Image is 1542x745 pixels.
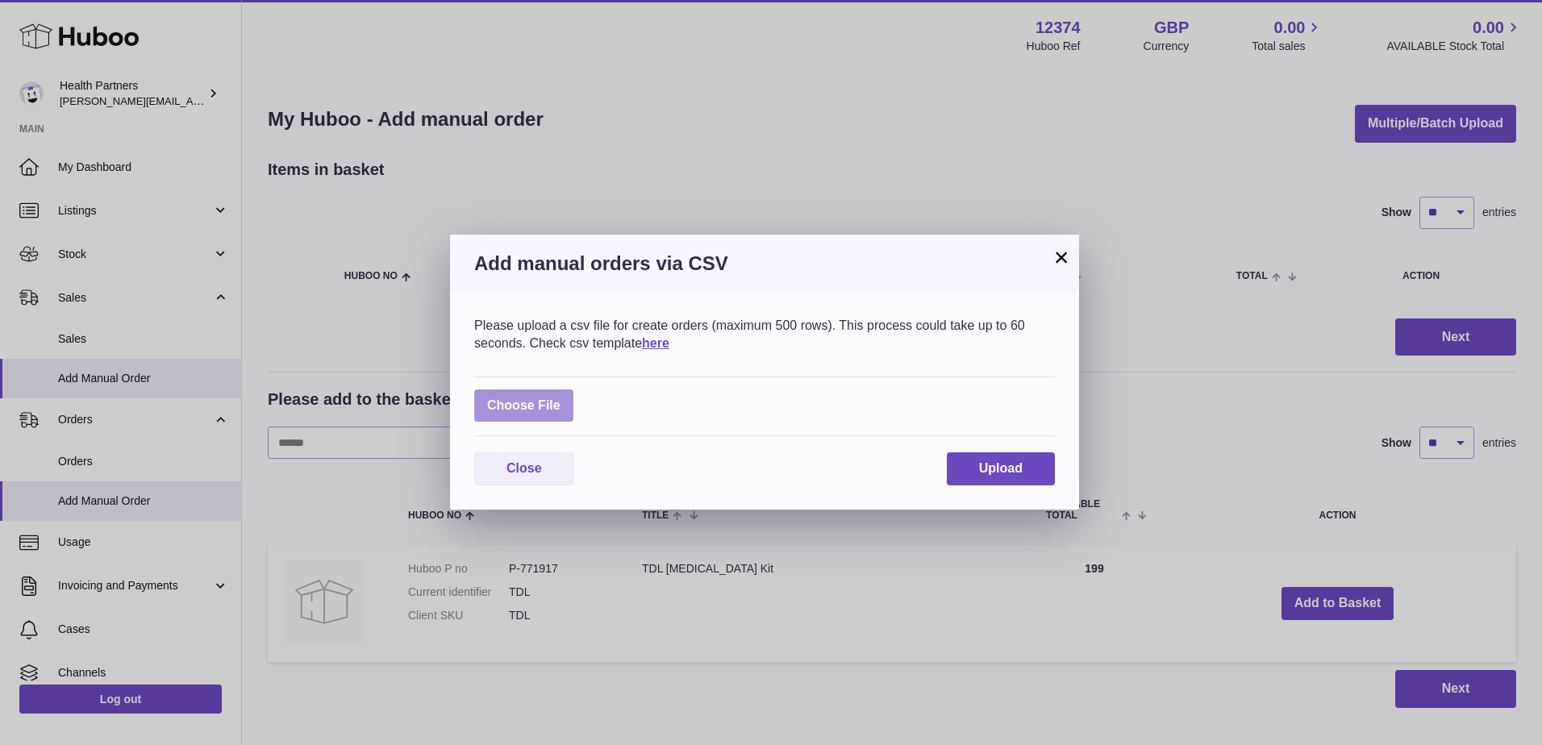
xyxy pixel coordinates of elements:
button: Close [474,452,574,485]
div: Please upload a csv file for create orders (maximum 500 rows). This process could take up to 60 s... [474,317,1055,352]
button: Upload [947,452,1055,485]
span: Choose File [474,389,573,422]
a: here [642,336,669,350]
h3: Add manual orders via CSV [474,251,1055,277]
button: × [1052,248,1071,267]
span: Upload [979,461,1023,475]
span: Close [506,461,542,475]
